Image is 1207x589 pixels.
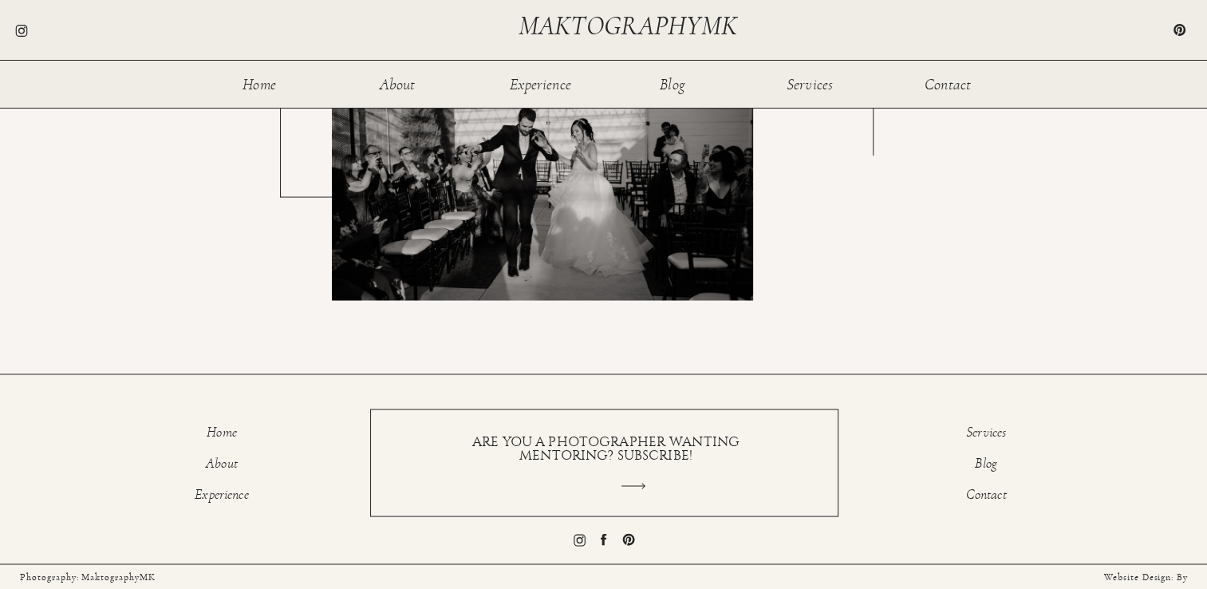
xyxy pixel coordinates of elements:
a: Home [172,425,272,444]
a: ARE YOU A PHOTOGRAPHER WANTING MENTORING? SUBSCRIBE! [463,434,750,447]
a: Website Design: By [PERSON_NAME] [1044,568,1188,581]
a: maktographymk [519,13,744,39]
a: Blog [937,456,1036,475]
a: Experience [172,487,272,506]
a: Photography: MaktographyMK [20,568,195,581]
a: Contact [922,77,974,90]
a: Blog [647,77,699,90]
a: Services [784,77,836,90]
a: About [172,456,272,475]
a: Home [234,77,286,90]
a: About [372,77,424,90]
a: Services [937,425,1036,444]
a: Experience [509,77,573,90]
a: Contact [937,487,1036,506]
